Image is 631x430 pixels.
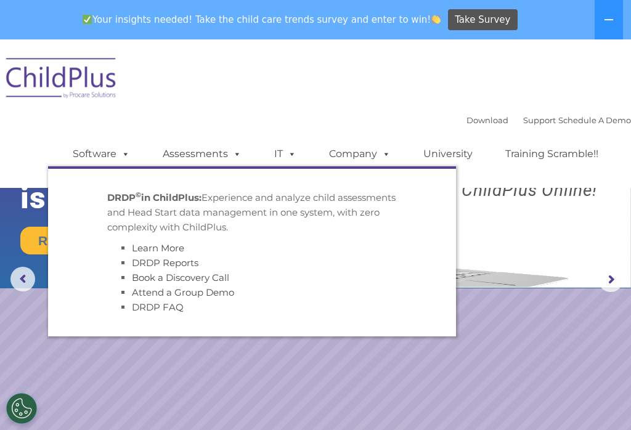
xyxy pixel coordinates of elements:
strong: DRDP in ChildPlus: [107,192,202,203]
a: Software [60,142,142,166]
a: Learn More [132,242,184,254]
a: Training Scramble!! [493,142,611,166]
button: Cookies Settings [6,393,37,424]
a: Company [317,142,403,166]
a: DRDP Reports [132,257,198,269]
rs-layer: Boost your productivity and streamline your success in ChildPlus Online! [436,118,623,198]
img: 👏 [431,15,441,24]
sup: © [136,190,141,199]
a: Assessments [150,142,254,166]
a: IT [262,142,309,166]
p: Experience and analyze child assessments and Head Start data management in one system, with zero ... [107,190,397,235]
a: DRDP FAQ [132,301,184,313]
iframe: Chat Widget [423,297,631,430]
span: Take Survey [455,9,510,31]
a: Book a Discovery Call [132,272,229,283]
a: Request a Demo [20,227,158,254]
a: Attend a Group Demo [132,286,234,298]
span: Your insights needed! Take the child care trends survey and enter to win! [77,8,446,32]
a: Take Survey [448,9,518,31]
a: Download [466,115,508,125]
img: ✅ [83,15,92,24]
a: University [411,142,485,166]
rs-layer: The Future of ChildPlus is Here! [20,112,222,215]
a: Support [523,115,556,125]
font: | [466,115,631,125]
a: Schedule A Demo [558,115,631,125]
